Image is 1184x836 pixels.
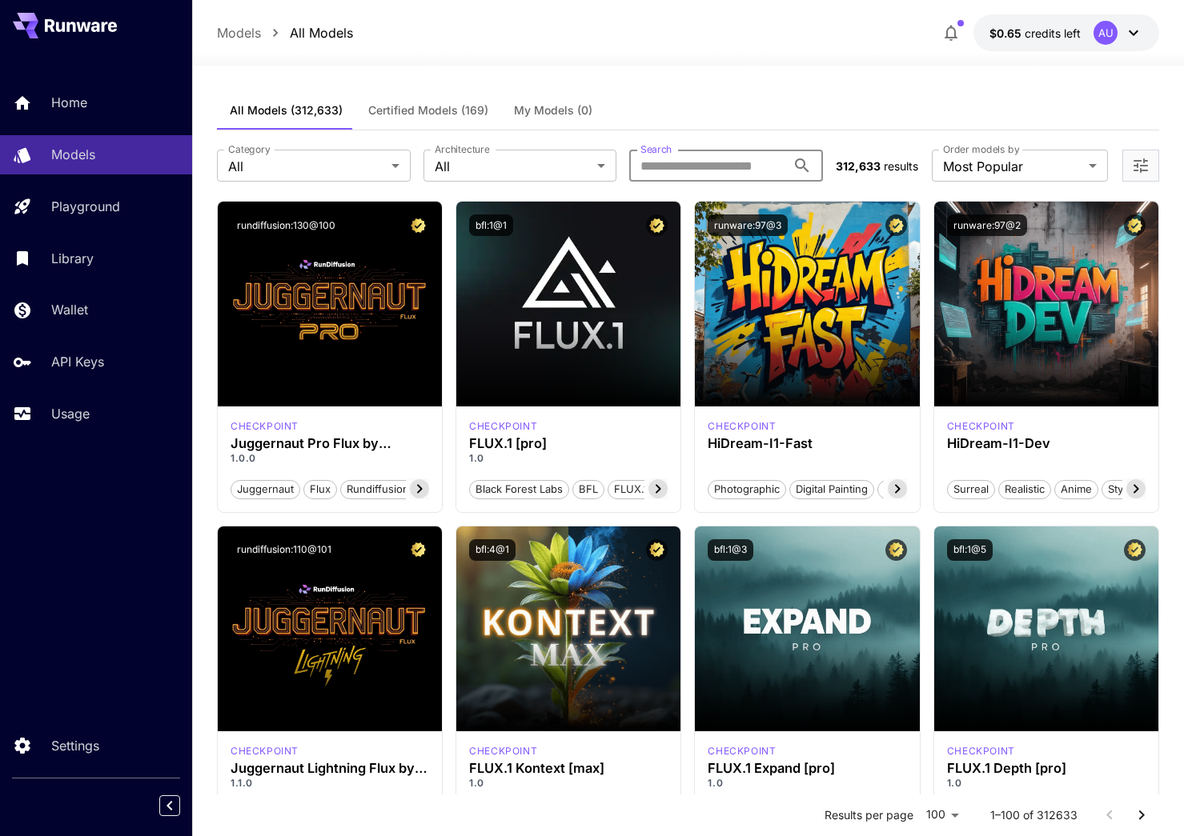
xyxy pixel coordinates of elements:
[303,478,337,499] button: flux
[990,807,1078,823] p: 1–100 of 312633
[573,482,604,498] span: BFL
[231,761,429,776] h3: Juggernaut Lightning Flux by RunDiffusion
[708,744,776,758] p: checkpoint
[836,159,881,173] span: 312,633
[341,482,415,498] span: rundiffusion
[469,419,537,434] p: checkpoint
[885,539,907,561] button: Certified Model – Vetted for best performance and includes a commercial license.
[340,478,415,499] button: rundiffusion
[825,807,913,823] p: Results per page
[646,539,668,561] button: Certified Model – Vetted for best performance and includes a commercial license.
[51,145,95,164] p: Models
[998,478,1051,499] button: Realistic
[989,26,1025,40] span: $0.65
[469,761,668,776] h3: FLUX.1 Kontext [max]
[973,14,1159,51] button: $0.65048AU
[947,776,1146,790] p: 1.0
[790,482,873,498] span: Digital Painting
[217,23,261,42] a: Models
[1102,482,1152,498] span: Stylized
[159,795,180,816] button: Collapse sidebar
[469,214,513,236] button: bfl:1@1
[947,761,1146,776] h3: FLUX.1 Depth [pro]
[469,744,537,758] div: FLUX.1 Kontext [max]
[231,419,299,434] div: FLUX.1 D
[608,478,682,499] button: FLUX.1 [pro]
[878,482,938,498] span: Cinematic
[708,478,786,499] button: Photographic
[231,744,299,758] div: FLUX.1 D
[407,539,429,561] button: Certified Model – Vetted for best performance and includes a commercial license.
[1102,478,1153,499] button: Stylized
[368,103,488,118] span: Certified Models (169)
[943,142,1019,156] label: Order models by
[51,197,120,216] p: Playground
[885,214,907,236] button: Certified Model – Vetted for best performance and includes a commercial license.
[1055,482,1098,498] span: Anime
[51,93,87,112] p: Home
[947,478,995,499] button: Surreal
[708,419,776,434] div: HiDream Fast
[304,482,336,498] span: flux
[708,539,753,561] button: bfl:1@3
[469,419,537,434] div: fluxpro
[708,214,788,236] button: runware:97@3
[231,214,342,236] button: rundiffusion:130@100
[231,436,429,451] div: Juggernaut Pro Flux by RunDiffusion
[231,478,300,499] button: juggernaut
[708,761,906,776] h3: FLUX.1 Expand [pro]
[708,482,785,498] span: Photographic
[943,157,1082,176] span: Most Popular
[947,214,1027,236] button: runware:97@2
[230,103,343,118] span: All Models (312,633)
[1025,26,1081,40] span: credits left
[708,436,906,451] div: HiDream-I1-Fast
[51,352,104,371] p: API Keys
[708,744,776,758] div: fluxpro
[1124,539,1146,561] button: Certified Model – Vetted for best performance and includes a commercial license.
[407,214,429,236] button: Certified Model – Vetted for best performance and includes a commercial license.
[708,419,776,434] p: checkpoint
[947,419,1015,434] p: checkpoint
[231,776,429,790] p: 1.1.0
[947,436,1146,451] h3: HiDream-I1-Dev
[989,25,1081,42] div: $0.65048
[999,482,1050,498] span: Realistic
[1131,156,1150,176] button: Open more filters
[231,482,299,498] span: juggernaut
[469,539,516,561] button: bfl:4@1
[947,744,1015,758] p: checkpoint
[640,142,672,156] label: Search
[1126,799,1158,831] button: Go to next page
[469,451,668,466] p: 1.0
[469,478,569,499] button: Black Forest Labs
[1054,478,1098,499] button: Anime
[228,157,385,176] span: All
[51,736,99,755] p: Settings
[51,249,94,268] p: Library
[947,539,993,561] button: bfl:1@5
[469,744,537,758] p: checkpoint
[608,482,681,498] span: FLUX.1 [pro]
[228,142,271,156] label: Category
[231,539,338,561] button: rundiffusion:110@101
[1124,214,1146,236] button: Certified Model – Vetted for best performance and includes a commercial license.
[469,436,668,451] h3: FLUX.1 [pro]
[947,419,1015,434] div: HiDream Dev
[884,159,918,173] span: results
[435,142,489,156] label: Architecture
[171,791,192,820] div: Collapse sidebar
[290,23,353,42] p: All Models
[572,478,604,499] button: BFL
[469,776,668,790] p: 1.0
[231,419,299,434] p: checkpoint
[920,803,965,826] div: 100
[231,451,429,466] p: 1.0.0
